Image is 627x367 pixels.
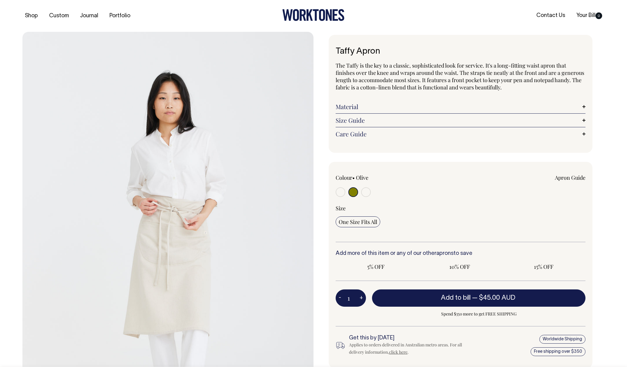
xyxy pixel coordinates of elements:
span: 5% OFF [339,263,413,270]
a: aprons [436,251,454,256]
input: 10% OFF [420,261,500,272]
span: 10% OFF [423,263,497,270]
span: The Taffy is the key to a classic, sophisticated look for service. It's a long-fitting waist apro... [336,62,584,91]
h6: Add more of this item or any of our other to save [336,251,585,257]
span: Spend $350 more to get FREE SHIPPING [372,310,585,318]
div: Colour [336,174,436,181]
a: click here [389,349,407,355]
a: Custom [47,11,71,21]
span: $45.00 AUD [479,295,515,301]
h1: Taffy Apron [336,47,585,56]
div: Applies to orders delivered in Australian metro areas. For all delivery information, . [349,341,472,356]
input: One Size Fits All [336,216,380,227]
a: Material [336,103,585,110]
span: — [472,295,517,301]
input: 5% OFF [336,261,416,272]
button: - [336,292,344,304]
input: 15% OFF [503,261,584,272]
button: Add to bill —$45.00 AUD [372,289,585,306]
span: 15% OFF [506,263,581,270]
a: Your Bill0 [574,11,605,21]
a: Journal [78,11,101,21]
span: Add to bill [441,295,471,301]
label: Olive [356,174,368,181]
a: Contact Us [534,11,568,21]
span: One Size Fits All [339,218,377,225]
a: Apron Guide [555,174,585,181]
a: Shop [22,11,40,21]
h6: Get this by [DATE] [349,335,472,341]
a: Portfolio [107,11,133,21]
a: Size Guide [336,117,585,124]
button: + [357,292,366,304]
span: 0 [595,12,602,19]
a: Care Guide [336,130,585,138]
div: Size [336,205,585,212]
span: • [352,174,355,181]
